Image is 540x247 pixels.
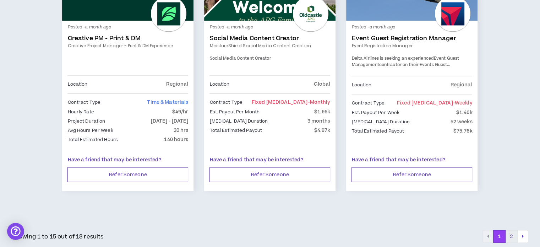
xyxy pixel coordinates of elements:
p: $1.66k [314,108,331,116]
a: Creative PM - Print & DM [67,35,188,42]
p: Total Estimated Payout [209,126,262,134]
button: 2 [505,230,518,243]
a: MoistureShield Social Media Content Creation [209,43,330,49]
span: Delta Airlines is seeking an experienced [351,55,433,61]
strong: Event Guest Management [351,55,459,68]
span: Fixed [MEDICAL_DATA] [397,100,473,107]
p: Contract Type [67,98,100,106]
p: Project Duration [67,117,105,125]
p: $1.46k [456,108,473,116]
p: $75.76k [453,127,473,135]
p: Global [314,80,331,88]
p: Contract Type [351,99,384,107]
a: Creative Project Manager - Print & DM Experience [67,43,188,49]
p: Have a friend that may be interested? [67,156,188,163]
p: $4.97k [314,126,331,134]
p: Have a friend that may be interested? [209,156,330,163]
p: [MEDICAL_DATA] Duration [209,117,268,125]
p: Location [67,80,87,88]
p: 52 weeks [450,118,472,125]
p: Avg Hours Per Week [67,126,113,134]
p: [MEDICAL_DATA] Duration [351,118,410,125]
p: Regional [166,80,188,88]
a: Social Media Content Creator [209,35,330,42]
p: Location [209,80,229,88]
p: Have a friend that may be interested? [351,156,472,163]
p: 20 hrs [174,126,189,134]
p: Showing 1 to 15 out of 18 results [12,232,104,241]
p: Posted - a month ago [209,24,330,31]
p: Hourly Rate [67,108,94,116]
p: Regional [450,81,472,89]
p: Location [351,81,371,89]
p: Est. Payout Per Week [351,108,399,116]
p: Total Estimated Payout [351,127,404,135]
button: Refer Someone [67,167,188,182]
span: Fixed [MEDICAL_DATA] [252,99,331,106]
p: Posted - a month ago [351,24,472,31]
div: Open Intercom Messenger [7,223,24,240]
p: Total Estimated Hours [67,135,118,143]
p: [DATE] - [DATE] [151,117,189,125]
p: Contract Type [209,98,242,106]
span: contractor on their Events Guest Management team. This a 40hrs/week position with 2-3 days in the... [351,62,467,93]
button: 1 [493,230,506,243]
a: Event Guest Registration Manager [351,35,472,42]
p: $49/hr [172,108,189,116]
p: 140 hours [164,135,188,143]
a: Event Registration Manager [351,43,472,49]
p: Posted - a month ago [67,24,188,31]
span: Time & Materials [147,99,188,106]
button: Refer Someone [351,167,472,182]
span: - monthly [307,99,330,106]
button: Refer Someone [209,167,330,182]
span: Social Media Content Creator [209,55,271,61]
nav: pagination [482,230,528,243]
span: - weekly [453,100,473,107]
p: 3 months [307,117,330,125]
p: Est. Payout Per Month [209,108,260,116]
